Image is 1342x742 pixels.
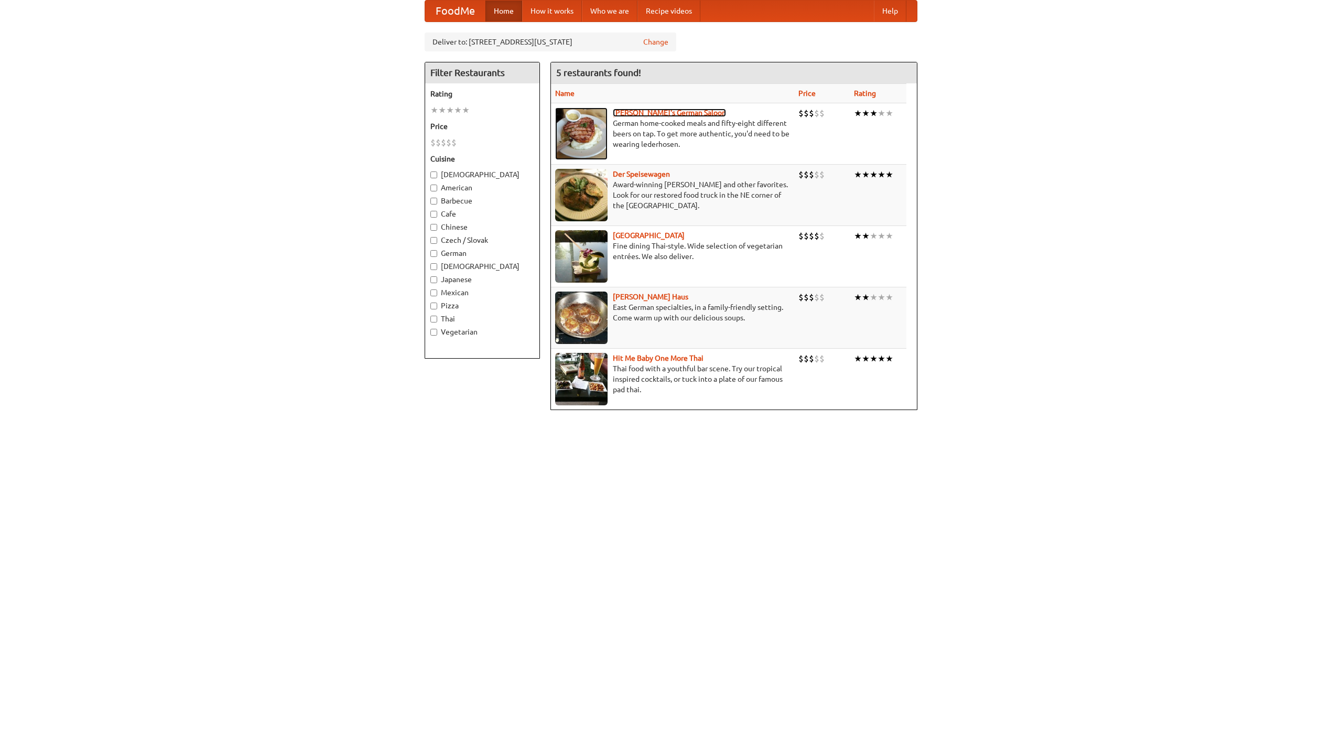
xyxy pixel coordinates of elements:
p: East German specialties, in a family-friendly setting. Come warm up with our delicious soups. [555,302,790,323]
b: Der Speisewagen [613,170,670,178]
label: Vegetarian [430,327,534,337]
img: esthers.jpg [555,107,608,160]
input: Cafe [430,211,437,218]
li: ★ [854,353,862,364]
b: [GEOGRAPHIC_DATA] [613,231,685,240]
img: satay.jpg [555,230,608,283]
input: Chinese [430,224,437,231]
p: Award-winning [PERSON_NAME] and other favorites. Look for our restored food truck in the NE corne... [555,179,790,211]
input: Pizza [430,303,437,309]
a: Home [485,1,522,21]
li: ★ [454,104,462,116]
label: Cafe [430,209,534,219]
ng-pluralize: 5 restaurants found! [556,68,641,78]
input: German [430,250,437,257]
li: ★ [878,292,885,303]
input: Vegetarian [430,329,437,336]
input: Thai [430,316,437,322]
li: $ [819,230,825,242]
li: ★ [862,169,870,180]
li: ★ [870,107,878,119]
div: Deliver to: [STREET_ADDRESS][US_STATE] [425,33,676,51]
li: ★ [438,104,446,116]
li: ★ [854,107,862,119]
a: [PERSON_NAME]'s German Saloon [613,109,726,117]
li: $ [819,169,825,180]
label: German [430,248,534,259]
li: ★ [878,353,885,364]
li: $ [814,292,819,303]
input: Mexican [430,289,437,296]
a: Change [643,37,668,47]
h5: Rating [430,89,534,99]
li: ★ [878,107,885,119]
h5: Cuisine [430,154,534,164]
li: ★ [870,292,878,303]
label: Japanese [430,274,534,285]
img: kohlhaus.jpg [555,292,608,344]
label: Pizza [430,300,534,311]
input: American [430,185,437,191]
li: ★ [854,230,862,242]
li: $ [798,353,804,364]
li: ★ [462,104,470,116]
li: $ [814,169,819,180]
li: ★ [862,230,870,242]
li: ★ [870,353,878,364]
a: Recipe videos [637,1,700,21]
li: $ [804,292,809,303]
li: $ [809,292,814,303]
li: $ [809,353,814,364]
label: [DEMOGRAPHIC_DATA] [430,261,534,272]
li: $ [814,230,819,242]
input: [DEMOGRAPHIC_DATA] [430,263,437,270]
input: Japanese [430,276,437,283]
li: $ [819,107,825,119]
li: $ [804,353,809,364]
li: $ [814,107,819,119]
li: $ [798,107,804,119]
li: $ [798,169,804,180]
img: babythai.jpg [555,353,608,405]
label: Barbecue [430,196,534,206]
li: ★ [885,353,893,364]
input: Czech / Slovak [430,237,437,244]
li: $ [819,353,825,364]
li: ★ [885,230,893,242]
a: [PERSON_NAME] Haus [613,293,688,301]
li: ★ [885,169,893,180]
p: Fine dining Thai-style. Wide selection of vegetarian entrées. We also deliver. [555,241,790,262]
li: $ [804,107,809,119]
li: ★ [885,292,893,303]
h4: Filter Restaurants [425,62,539,83]
a: Who we are [582,1,637,21]
a: Rating [854,89,876,98]
li: ★ [446,104,454,116]
li: $ [809,169,814,180]
label: Mexican [430,287,534,298]
li: $ [798,292,804,303]
li: $ [809,230,814,242]
li: ★ [878,230,885,242]
li: ★ [885,107,893,119]
li: $ [446,137,451,148]
li: $ [798,230,804,242]
label: American [430,182,534,193]
a: Hit Me Baby One More Thai [613,354,704,362]
a: Name [555,89,575,98]
li: $ [814,353,819,364]
a: Help [874,1,906,21]
label: Thai [430,314,534,324]
a: Price [798,89,816,98]
li: $ [819,292,825,303]
label: Czech / Slovak [430,235,534,245]
li: ★ [862,353,870,364]
label: [DEMOGRAPHIC_DATA] [430,169,534,180]
img: speisewagen.jpg [555,169,608,221]
a: FoodMe [425,1,485,21]
li: $ [430,137,436,148]
li: $ [804,230,809,242]
p: German home-cooked meals and fifty-eight different beers on tap. To get more authentic, you'd nee... [555,118,790,149]
a: How it works [522,1,582,21]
